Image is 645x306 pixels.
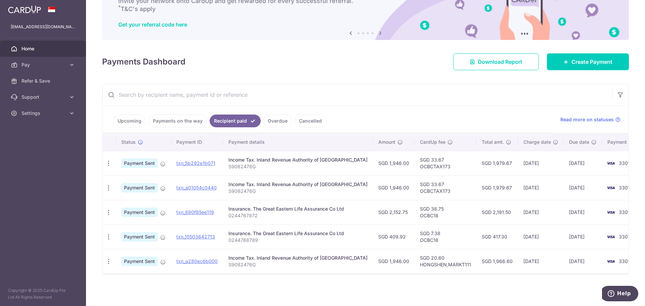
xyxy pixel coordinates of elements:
span: Download Report [478,58,522,66]
a: Upcoming [113,115,146,127]
span: 3301 [619,160,630,166]
span: Status [121,139,136,145]
img: CardUp [8,5,41,13]
span: Payment Sent [121,232,158,242]
a: Cancelled [295,115,326,127]
td: [DATE] [564,151,602,175]
span: 3301 [619,185,630,190]
span: CardUp fee [420,139,445,145]
td: SGD 7.38 OCBC18 [415,224,476,249]
span: Due date [569,139,589,145]
th: Payment ID [171,133,223,151]
td: [DATE] [518,200,564,224]
a: txn_880f85ee119 [176,209,214,215]
a: txn_5b292e1b071 [176,160,215,166]
td: [DATE] [564,249,602,273]
div: Insurance. The Great Eastern Life Assurance Co Ltd [228,206,368,212]
p: 0244767872 [228,212,368,219]
th: Payment details [223,133,373,151]
td: SGD 20.60 HONGSHEN,MARKT111 [415,249,476,273]
img: Bank Card [604,257,617,265]
span: Read more on statuses [560,116,614,123]
span: Create Payment [571,58,612,66]
td: SGD 417.30 [476,224,518,249]
span: 3301 [619,258,630,264]
span: 3301 [619,234,630,239]
td: [DATE] [518,175,564,200]
span: Refer & Save [21,78,66,84]
td: SGD 33.67 OCBCTAX173 [415,151,476,175]
span: Payment Sent [121,208,158,217]
div: Income Tax. Inland Revenue Authority of [GEOGRAPHIC_DATA] [228,255,368,261]
td: [DATE] [564,200,602,224]
td: [DATE] [518,224,564,249]
p: [EMAIL_ADDRESS][DOMAIN_NAME] [11,24,75,30]
img: Bank Card [604,184,617,192]
td: SGD 33.67 OCBCTAX173 [415,175,476,200]
div: Income Tax. Inland Revenue Authority of [GEOGRAPHIC_DATA] [228,181,368,188]
a: txn_15503642713 [176,234,215,239]
span: Amount [378,139,395,145]
td: [DATE] [564,224,602,249]
span: Charge date [523,139,551,145]
img: Bank Card [604,208,617,216]
td: [DATE] [518,151,564,175]
td: SGD 1,966.60 [476,249,518,273]
iframe: Opens a widget where you can find more information [602,286,638,303]
a: Recipient paid [210,115,261,127]
p: 0244768789 [228,237,368,244]
td: SGD 1,979.67 [476,175,518,200]
p: S9082476G [228,188,368,194]
a: Payments on the way [148,115,207,127]
p: S9082476G [228,163,368,170]
div: Income Tax. Inland Revenue Authority of [GEOGRAPHIC_DATA] [228,157,368,163]
span: Total amt. [482,139,504,145]
h4: Payments Dashboard [102,56,185,68]
a: txn_a280ec6b000 [176,258,218,264]
td: SGD 38.75 OCBC18 [415,200,476,224]
td: SGD 1,979.67 [476,151,518,175]
span: Payment Sent [121,257,158,266]
input: Search by recipient name, payment id or reference [102,84,612,105]
td: SGD 1,946.00 [373,175,415,200]
span: Settings [21,110,66,117]
p: S9082476G [228,261,368,268]
span: 3301 [619,209,630,215]
span: Pay [21,61,66,68]
span: Support [21,94,66,100]
td: SGD 2,191.50 [476,200,518,224]
span: Payment Sent [121,183,158,192]
a: txn_a01054c0440 [176,185,217,190]
a: Overdue [263,115,292,127]
td: SGD 1,946.00 [373,151,415,175]
td: SGD 2,152.75 [373,200,415,224]
td: [DATE] [518,249,564,273]
span: Home [21,45,66,52]
a: Download Report [453,53,539,70]
td: SGD 409.92 [373,224,415,249]
td: SGD 1,946.00 [373,249,415,273]
a: Read more on statuses [560,116,620,123]
td: [DATE] [564,175,602,200]
span: Payment Sent [121,159,158,168]
img: Bank Card [604,159,617,167]
a: Get your referral code here [118,21,187,28]
a: Create Payment [547,53,629,70]
img: Bank Card [604,233,617,241]
div: Insurance. The Great Eastern Life Assurance Co Ltd [228,230,368,237]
